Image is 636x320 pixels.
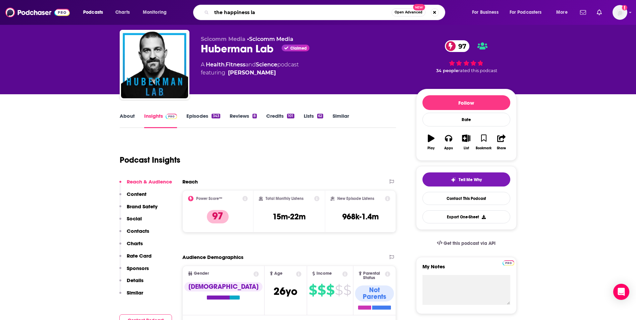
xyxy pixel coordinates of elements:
[245,61,256,68] span: and
[111,7,134,18] a: Charts
[594,7,604,18] a: Show notifications dropdown
[395,11,422,14] span: Open Advanced
[127,178,172,185] p: Reach & Audience
[309,285,317,296] span: $
[503,259,514,266] a: Pro website
[458,68,497,73] span: rated this podcast
[127,253,152,259] p: Rate Card
[127,265,149,271] p: Sponsors
[613,5,627,20] span: Logged in as alisontucker
[445,40,470,52] a: 97
[422,192,510,205] a: Contact This Podcast
[201,69,299,77] span: featuring
[422,113,510,126] div: Rate
[127,203,158,210] p: Brand Safety
[196,196,222,201] h2: Power Score™
[119,203,158,216] button: Brand Safety
[422,172,510,186] button: tell me why sparkleTell Me Why
[355,285,394,302] div: Not Parents
[266,113,294,128] a: Credits101
[326,285,334,296] span: $
[342,212,379,222] h3: 968k-1.4m
[201,61,299,77] div: A podcast
[472,8,499,17] span: For Business
[274,271,283,276] span: Age
[206,61,225,68] a: Health
[422,210,510,223] button: Export One-Sheet
[247,36,293,42] span: •
[440,130,457,154] button: Apps
[467,7,507,18] button: open menu
[119,240,143,253] button: Charts
[422,130,440,154] button: Play
[119,289,143,302] button: Similar
[317,285,326,296] span: $
[577,7,589,18] a: Show notifications dropdown
[552,7,576,18] button: open menu
[413,4,425,10] span: New
[290,47,307,50] span: Claimed
[503,260,514,266] img: Podchaser Pro
[316,271,332,276] span: Income
[225,61,226,68] span: ,
[127,191,147,197] p: Content
[273,212,306,222] h3: 15m-22m
[452,40,470,52] span: 97
[207,210,229,223] p: 97
[120,113,135,128] a: About
[287,114,294,118] div: 101
[119,228,149,240] button: Contacts
[622,5,627,10] svg: Add a profile image
[613,284,629,300] div: Open Intercom Messenger
[427,146,435,150] div: Play
[431,235,501,252] a: Get this podcast via API
[252,114,257,118] div: 8
[127,215,142,222] p: Social
[274,285,297,298] span: 26 yo
[127,228,149,234] p: Contacts
[186,113,220,128] a: Episodes343
[317,114,323,118] div: 62
[184,282,263,291] div: [DEMOGRAPHIC_DATA]
[436,68,458,73] span: 34 people
[119,191,147,203] button: Content
[335,285,343,296] span: $
[5,6,70,19] img: Podchaser - Follow, Share and Rate Podcasts
[121,31,188,98] img: Huberman Lab
[201,36,245,42] span: Scicomm Media
[510,8,542,17] span: For Podcasters
[475,130,493,154] button: Bookmark
[78,7,112,18] button: open menu
[119,178,172,191] button: Reach & Audience
[451,177,456,182] img: tell me why sparkle
[249,36,293,42] a: Scicomm Media
[127,277,143,283] p: Details
[392,8,425,16] button: Open AdvancedNew
[505,7,552,18] button: open menu
[199,5,452,20] div: Search podcasts, credits, & more...
[119,277,143,289] button: Details
[444,241,496,246] span: Get this podcast via API
[556,8,568,17] span: More
[182,254,243,260] h2: Audience Demographics
[212,114,220,118] div: 343
[127,240,143,247] p: Charts
[422,263,510,275] label: My Notes
[363,271,384,280] span: Parental Status
[230,113,257,128] a: Reviews8
[212,7,392,18] input: Search podcasts, credits, & more...
[119,265,149,277] button: Sponsors
[444,146,453,150] div: Apps
[115,8,130,17] span: Charts
[333,113,349,128] a: Similar
[343,285,351,296] span: $
[182,178,198,185] h2: Reach
[459,177,482,182] span: Tell Me Why
[120,155,180,165] h1: Podcast Insights
[119,215,142,228] button: Social
[119,253,152,265] button: Rate Card
[256,61,277,68] a: Science
[493,130,510,154] button: Share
